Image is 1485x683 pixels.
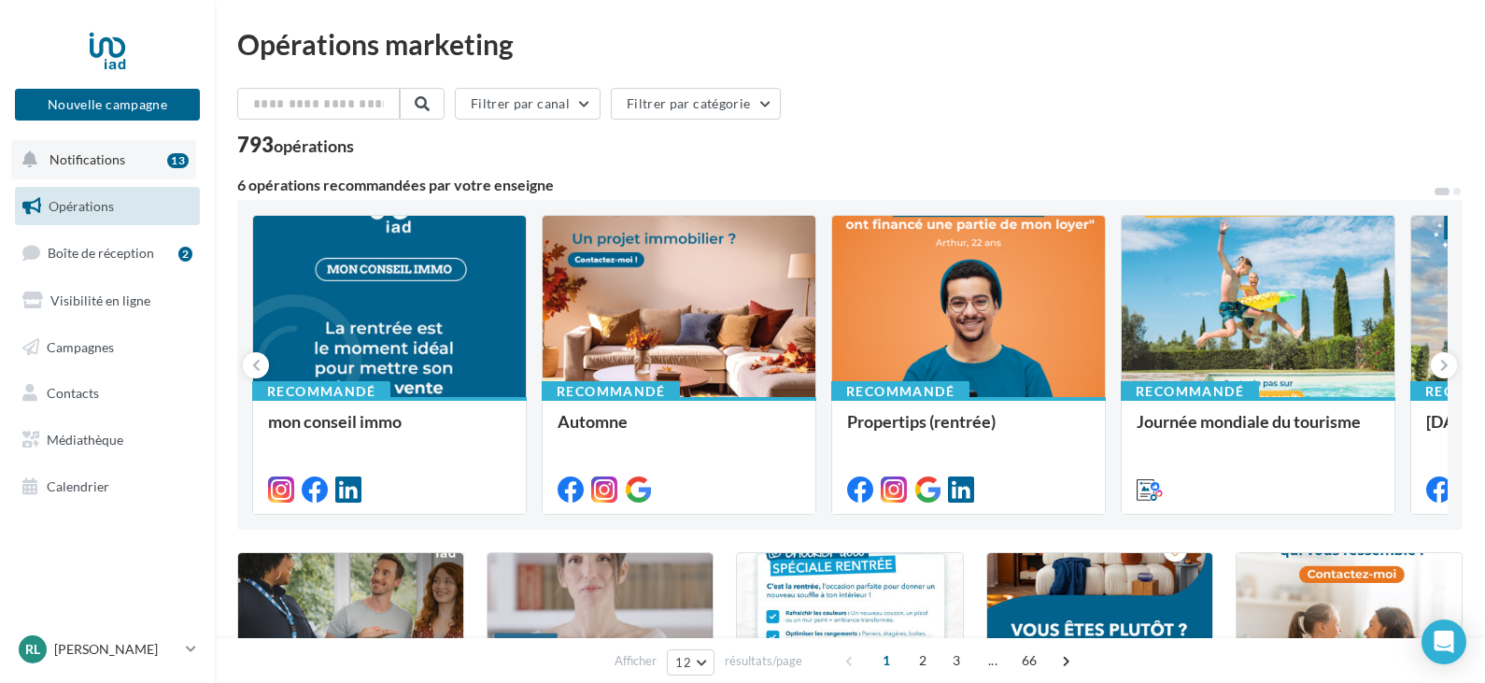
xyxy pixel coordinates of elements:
button: 12 [667,649,714,676]
span: 12 [675,655,691,670]
div: mon conseil immo [268,412,511,449]
span: 2 [908,646,938,676]
div: Recommandé [542,381,680,402]
a: Calendrier [11,467,204,506]
div: Open Intercom Messenger [1421,619,1466,664]
span: Notifications [49,151,125,167]
button: Filtrer par canal [455,88,601,120]
span: Opérations [49,198,114,214]
span: 3 [941,646,971,676]
span: Campagnes [47,338,114,354]
span: Calendrier [47,478,109,494]
span: 66 [1014,646,1045,676]
span: Contacts [47,385,99,401]
div: 6 opérations recommandées par votre enseigne [237,178,1433,192]
div: opérations [274,137,354,154]
a: Campagnes [11,328,204,367]
div: Journée mondiale du tourisme [1137,412,1379,449]
span: 1 [871,646,901,676]
a: RL [PERSON_NAME] [15,632,200,667]
a: Contacts [11,374,204,413]
div: Opérations marketing [237,30,1463,58]
div: 13 [167,153,189,168]
button: Notifications 13 [11,140,196,179]
button: Filtrer par catégorie [611,88,781,120]
span: Visibilité en ligne [50,292,150,308]
div: Propertips (rentrée) [847,412,1090,449]
div: 793 [237,135,354,155]
span: Afficher [615,652,657,670]
div: Automne [558,412,800,449]
a: Opérations [11,187,204,226]
span: Boîte de réception [48,245,154,261]
span: RL [25,640,40,659]
div: Recommandé [1121,381,1259,402]
span: Médiathèque [47,432,123,448]
div: Recommandé [831,381,969,402]
a: Boîte de réception2 [11,233,204,273]
span: résultats/page [725,652,802,670]
div: 2 [178,247,192,262]
a: Médiathèque [11,420,204,460]
p: [PERSON_NAME] [54,640,178,659]
a: Visibilité en ligne [11,281,204,320]
button: Nouvelle campagne [15,89,200,121]
div: Recommandé [252,381,390,402]
span: ... [978,646,1008,676]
